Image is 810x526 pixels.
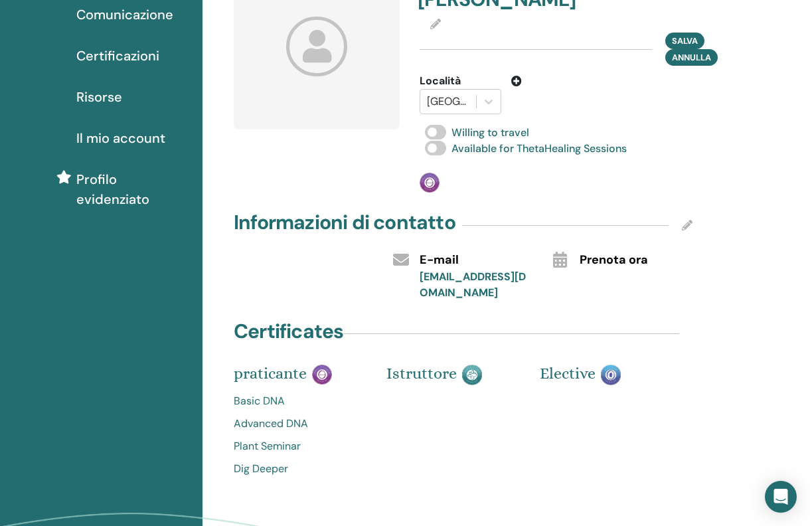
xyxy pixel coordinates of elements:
[234,461,366,477] a: Dig Deeper
[76,87,122,107] span: Risorse
[234,438,366,454] a: Plant Seminar
[420,252,459,269] span: E-mail
[665,33,704,49] button: Salva
[540,364,596,383] span: Elective
[386,364,457,383] span: Istruttore
[451,141,627,155] span: Available for ThetaHealing Sessions
[76,46,159,66] span: Certificazioni
[234,364,307,383] span: praticante
[765,481,797,513] div: Open Intercom Messenger
[420,73,461,89] span: Località
[420,270,526,300] a: [EMAIL_ADDRESS][DOMAIN_NAME]
[672,35,698,46] span: Salva
[234,393,366,409] a: Basic DNA
[672,52,711,63] span: Annulla
[76,128,165,148] span: Il mio account
[451,126,529,139] span: Willing to travel
[76,5,173,25] span: Comunicazione
[234,416,366,432] a: Advanced DNA
[234,319,343,343] h4: Certificates
[665,49,718,66] button: Annulla
[76,169,192,209] span: Profilo evidenziato
[234,211,455,234] h4: Informazioni di contatto
[580,252,648,269] span: Prenota ora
